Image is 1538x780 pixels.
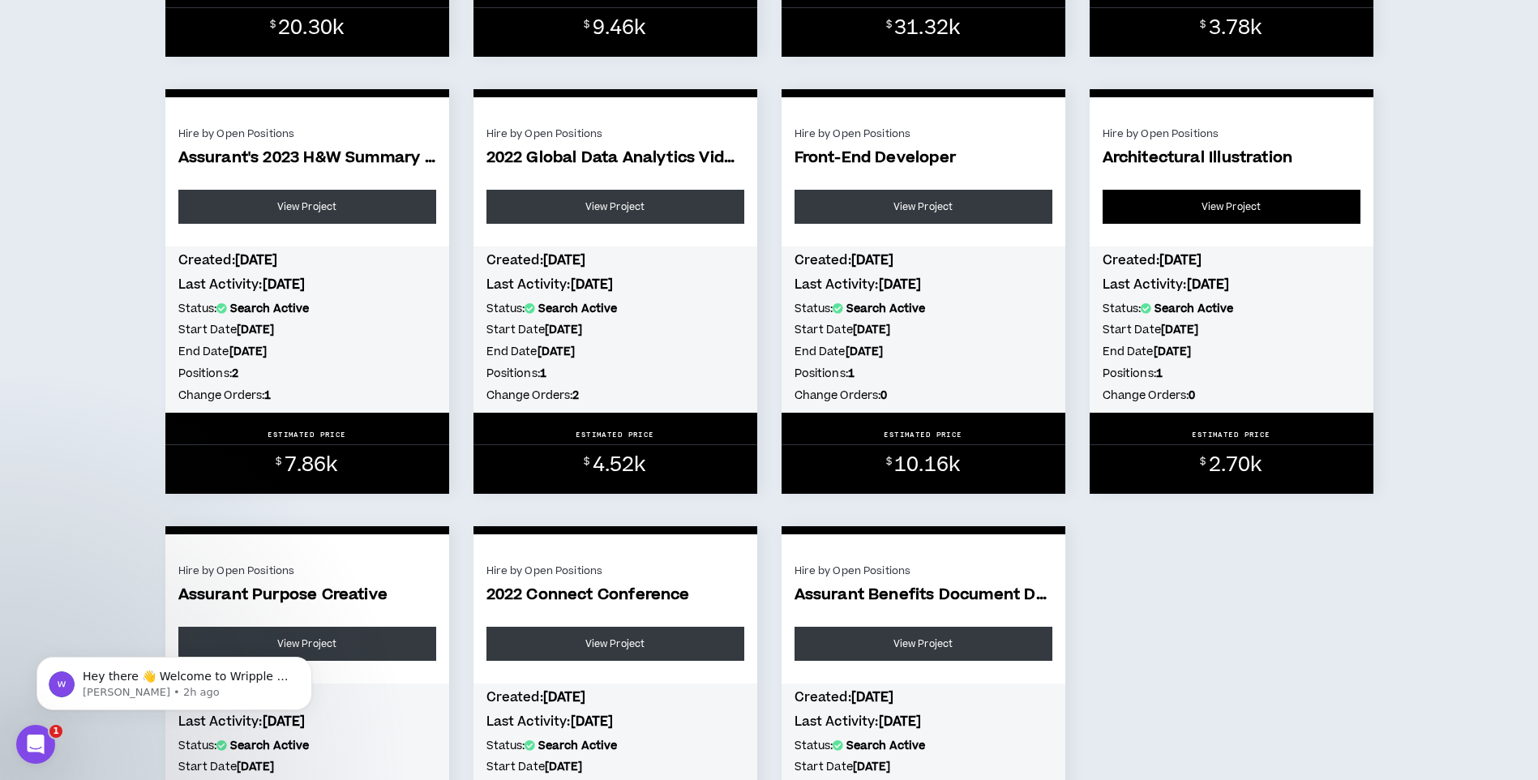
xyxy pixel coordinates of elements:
b: 1 [1156,366,1163,382]
h4: Created: [795,688,1052,706]
b: Search Active [230,738,310,754]
iframe: Intercom notifications message [12,623,336,736]
b: [DATE] [235,251,278,269]
h5: End Date [795,343,1052,361]
b: [DATE] [1154,344,1192,360]
b: [DATE] [851,688,894,706]
h5: Status: [486,300,744,318]
a: View Project [178,190,436,224]
span: 2022 Connect Conference [486,586,744,605]
a: View Project [486,627,744,661]
h5: End Date [1103,343,1360,361]
h4: Last Activity: [486,713,744,731]
b: [DATE] [545,322,583,338]
h4: Created: [1103,251,1360,269]
b: [DATE] [851,251,894,269]
h4: Created: [795,251,1052,269]
sup: $ [886,18,892,32]
b: [DATE] [1159,251,1202,269]
sup: $ [1200,18,1206,32]
h5: Status: [178,737,436,755]
h5: Start Date [178,321,436,339]
sup: $ [270,18,276,32]
p: ESTIMATED PRICE [884,430,962,439]
b: [DATE] [853,322,891,338]
p: ESTIMATED PRICE [1192,430,1270,439]
h4: Last Activity: [178,276,436,294]
h5: Start Date [795,758,1052,776]
b: [DATE] [571,276,614,294]
h4: Last Activity: [486,276,744,294]
b: [DATE] [1187,276,1230,294]
h5: Change Orders: [1103,387,1360,405]
div: Hire by Open Positions [486,564,744,578]
h4: Last Activity: [795,713,1052,731]
h5: Status: [795,300,1052,318]
b: Search Active [538,301,618,317]
b: [DATE] [229,344,268,360]
h5: Change Orders: [178,387,436,405]
a: View Project [795,190,1052,224]
h5: Change Orders: [795,387,1052,405]
span: 7.86k [285,451,338,479]
span: 2022 Global Data Analytics Video Editing Project [486,149,744,168]
b: Search Active [846,301,926,317]
b: [DATE] [879,713,922,731]
sup: $ [276,455,281,469]
p: ESTIMATED PRICE [268,430,346,439]
h5: End Date [486,343,744,361]
h5: Start Date [486,321,744,339]
h5: Start Date [486,758,744,776]
span: 1 [49,725,62,738]
b: [DATE] [237,322,275,338]
h4: Created: [486,251,744,269]
b: Search Active [1155,301,1234,317]
b: [DATE] [879,276,922,294]
div: Hire by Open Positions [795,126,1052,141]
h4: Last Activity: [1103,276,1360,294]
h4: Created: [486,688,744,706]
sup: $ [584,18,589,32]
div: Hire by Open Positions [795,564,1052,578]
b: [DATE] [543,251,586,269]
b: [DATE] [571,713,614,731]
h5: Status: [795,737,1052,755]
h5: Status: [1103,300,1360,318]
span: 2.70k [1209,451,1262,479]
sup: $ [886,455,892,469]
span: 4.52k [593,451,646,479]
b: [DATE] [846,344,884,360]
span: 9.46k [593,14,646,42]
h5: Positions: [795,365,1052,383]
b: [DATE] [545,759,583,775]
b: 2 [572,388,579,404]
sup: $ [584,455,589,469]
h5: Start Date [1103,321,1360,339]
h4: Created: [178,251,436,269]
div: Hire by Open Positions [178,564,436,578]
div: Hire by Open Positions [486,126,744,141]
p: ESTIMATED PRICE [576,430,654,439]
span: Front-End Developer [795,149,1052,168]
b: [DATE] [237,759,275,775]
b: 0 [1189,388,1195,404]
b: [DATE] [263,276,306,294]
a: View Project [1103,190,1360,224]
b: 1 [848,366,855,382]
b: [DATE] [1161,322,1199,338]
div: Hire by Open Positions [1103,126,1360,141]
iframe: Intercom live chat [16,725,55,764]
b: 1 [264,388,271,404]
b: 1 [540,366,546,382]
span: 10.16k [894,451,960,479]
b: Search Active [846,738,926,754]
b: [DATE] [543,688,586,706]
b: [DATE] [853,759,891,775]
span: 20.30k [278,14,344,42]
span: 31.32k [894,14,960,42]
h5: Positions: [1103,365,1360,383]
